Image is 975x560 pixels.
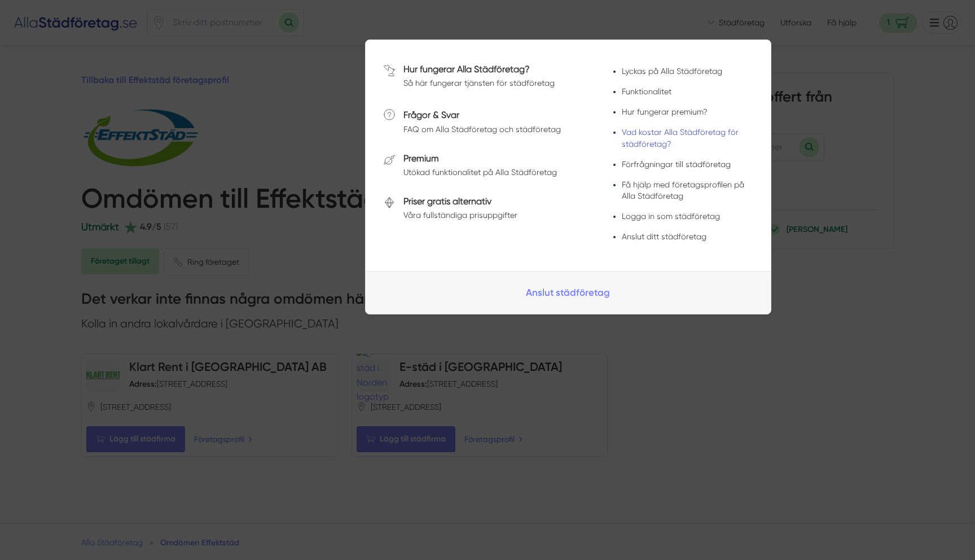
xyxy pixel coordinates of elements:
[622,160,731,169] a: Förfrågningar till städföretag
[622,67,722,76] a: Lyckas på Alla Städföretag
[403,110,459,120] a: Frågor & Svar
[622,212,720,221] a: Logga in som städföretag
[622,128,739,148] a: Vad kostar Alla Städföretag för städföretag?
[622,87,671,96] a: Funktionalitet
[403,211,517,220] span: Våra fullständiga prisuppgifter
[403,167,557,178] div: Utökad funktionalitet på Alla Städföretag
[622,180,744,200] a: Få hjälp med företagsprofilen på Alla Städföretag
[622,107,708,116] a: Hur fungerar premium?
[622,232,706,241] a: Anslut ditt städföretag
[403,64,530,75] a: Hur fungerar Alla Städföretag?
[403,153,439,164] a: Premium
[366,271,771,314] a: Anslut städföretag
[403,77,555,89] div: Så här fungerar tjänsten för städföretag
[403,196,491,207] a: Priser gratis alternativ
[403,124,561,135] div: FAQ om Alla Städföretag och städföretag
